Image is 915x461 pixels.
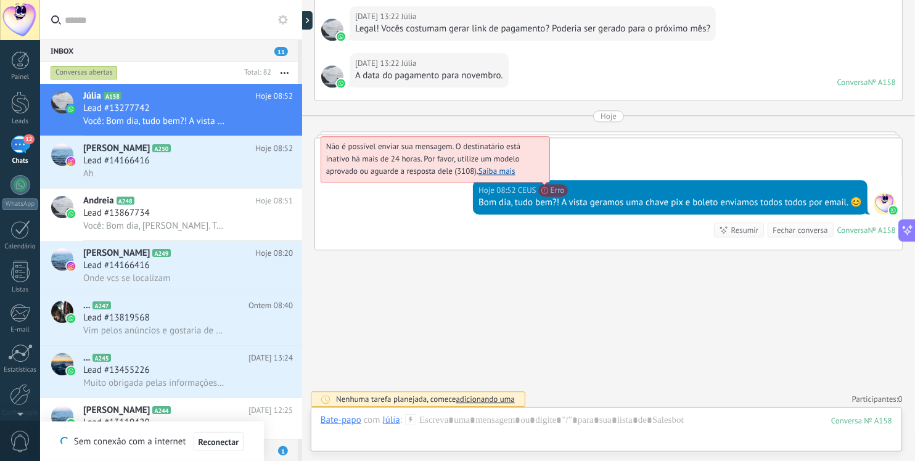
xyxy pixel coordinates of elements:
span: Onde vcs se localizam [83,272,170,284]
a: avataricon...A245[DATE] 13:24Lead #13455226Muito obrigada pelas informações! Acredito ser importa... [40,346,302,398]
div: [DATE] 13:22 [355,57,401,70]
a: avatariconJúliaA158Hoje 08:52Lead #13277742Você: Bom dia, tudo bem?! A vista geramos uma chave pi... [40,84,302,136]
img: waba.svg [337,79,345,88]
span: 0 [898,394,903,404]
div: Júlia [383,414,400,425]
span: A245 [92,354,110,362]
span: [DATE] 13:24 [248,352,293,364]
span: Lead #14166416 [83,259,150,272]
div: Conversas abertas [51,65,118,80]
span: Hoje 08:51 [256,195,293,207]
span: Andreia [83,195,114,207]
span: Lead #13455226 [83,364,150,377]
a: avataricon[PERSON_NAME]A250Hoje 08:52Lead #14166416Ah [40,136,302,188]
span: [PERSON_NAME] [83,247,150,259]
div: Nenhuma tarefa planejada, comece [336,394,515,404]
a: avataricon[PERSON_NAME]A244[DATE] 12:25Lead #13119420Você: Bom dia, Duda! ☀️ Sim, o valor da turm... [40,398,302,450]
span: A248 [117,197,134,205]
a: Participantes:0 [852,394,903,404]
span: Lead #14166416 [83,155,150,167]
span: Você: Bom dia, tudo bem?! A vista geramos uma chave pix e boleto enviamos todos todos por email. 😊 [83,115,225,127]
a: Saiba mais [478,166,515,176]
img: icon [67,367,75,375]
div: Legal! Vocês costumam gerar link de pagamento? Poderia ser gerado para o próximo mês? [355,23,710,35]
div: № A158 [868,225,896,235]
button: Mais [271,62,298,84]
span: Hoje 08:20 [256,247,293,259]
span: CEUS [874,192,896,214]
span: 11 [274,47,288,56]
img: icon [67,157,75,166]
span: [DATE] 12:25 [248,404,293,417]
img: icon [67,314,75,323]
span: Lead #13277742 [83,102,150,115]
span: Júlia [83,90,101,102]
span: Vim pelos anúncios e gostaria de saber sobre o curso de Aprimoramento da USG Vet [83,325,225,337]
img: icon [67,262,75,271]
span: A250 [152,144,170,152]
span: Júlia [401,57,417,70]
div: Mostrar [300,11,313,30]
span: Lead #13819568 [83,312,150,324]
span: Reconectar [199,438,239,446]
div: 158 [831,415,892,426]
div: A data do pagamento para novembro. [355,70,503,82]
span: A247 [92,301,110,309]
button: Reconectar [194,432,244,452]
span: A244 [152,406,170,414]
span: Lead #13119420 [83,417,150,429]
img: waba.svg [337,32,345,41]
div: Bom dia, tudo bem?! A vista geramos uma chave pix e boleto enviamos todos todos por email. 😊 [478,197,862,209]
span: Lead #13867734 [83,207,150,219]
span: adicionando uma [456,394,514,404]
span: Você: Bom dia, [PERSON_NAME]. Tudo bem?! [83,220,225,232]
div: Chats [2,157,38,165]
div: E-mail [2,326,38,334]
div: Total: 82 [239,67,271,79]
img: icon [67,105,75,113]
div: WhatsApp [2,198,38,210]
div: Sem conexão com a internet [60,431,244,452]
img: icon [67,419,75,428]
img: icon [67,210,75,218]
div: Listas [2,286,38,294]
img: waba.svg [889,206,898,214]
div: Resumir [731,224,759,236]
span: Muito obrigada pelas informações! Acredito ser importante ter o equipamento de ultrasson o quanto... [83,377,225,389]
span: Júlia [321,18,343,41]
div: Estatísticas [2,366,38,374]
span: A249 [152,249,170,257]
span: Ontem 08:40 [248,300,293,312]
span: Júlia [401,10,417,23]
div: Inbox [40,39,298,62]
div: Fechar conversa [773,224,827,236]
span: [PERSON_NAME] [83,404,150,417]
span: Hoje 08:52 [256,90,293,102]
div: Conversa [837,77,868,88]
span: 12 [23,134,34,144]
span: Ah [83,168,94,179]
span: com [364,414,380,426]
div: [DATE] 13:22 [355,10,401,23]
span: [PERSON_NAME] [83,142,150,155]
span: ... [83,352,90,364]
a: avatariconAndreiaA248Hoje 08:51Lead #13867734Você: Bom dia, [PERSON_NAME]. Tudo bem?! [40,189,302,240]
span: Júlia [321,65,343,88]
a: avataricon...A247Ontem 08:40Lead #13819568Vim pelos anúncios e gostaria de saber sobre o curso de... [40,293,302,345]
a: avataricon[PERSON_NAME]A249Hoje 08:20Lead #14166416Onde vcs se localizam [40,241,302,293]
div: Painel [2,73,38,81]
div: Leads [2,118,38,126]
span: 1 [278,446,288,455]
span: Hoje 08:52 [256,142,293,155]
span: Não é possível enviar sua mensagem. O destinatário está inativo há mais de 24 horas. Por favor, u... [326,141,520,176]
span: A158 [104,92,121,100]
div: Calendário [2,243,38,251]
div: Hoje [601,110,617,122]
div: № A158 [868,77,896,88]
div: Conversa [837,225,868,235]
span: ... [83,300,90,312]
span: : [400,414,402,426]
